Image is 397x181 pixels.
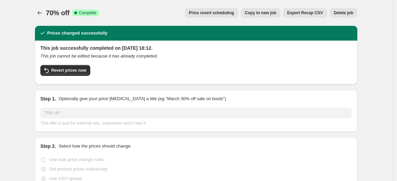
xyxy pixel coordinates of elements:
h2: Step 2. [40,143,56,150]
p: Optionally give your price [MEDICAL_DATA] a title (eg "March 30% off sale on boots") [59,95,226,102]
button: Price revert scheduling [185,8,238,18]
button: Revert prices now [40,65,90,76]
span: Revert prices now [51,68,86,73]
span: Delete job [334,10,353,16]
button: Copy to new job [241,8,281,18]
p: Select how the prices should change [59,143,131,150]
span: Price revert scheduling [189,10,234,16]
i: This job cannot be edited because it has already completed. [40,53,158,59]
span: Use bulk price change rules [49,157,103,162]
button: Delete job [330,8,357,18]
button: Price change jobs [35,8,44,18]
h2: Prices changed successfully [47,30,108,37]
h2: Step 1. [40,95,56,102]
span: Complete [79,10,96,16]
h2: This job successfully completed on [DATE] 18:12. [40,45,352,51]
span: 70% off [46,9,70,17]
input: 30% off holiday sale [40,108,352,118]
span: This title is just for internal use, customers won't see it [40,120,146,126]
button: Export Recap CSV [283,8,327,18]
span: Copy to new job [245,10,277,16]
span: Set product prices individually [49,166,108,172]
span: Export Recap CSV [287,10,323,16]
span: Use CSV upload [49,176,82,181]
